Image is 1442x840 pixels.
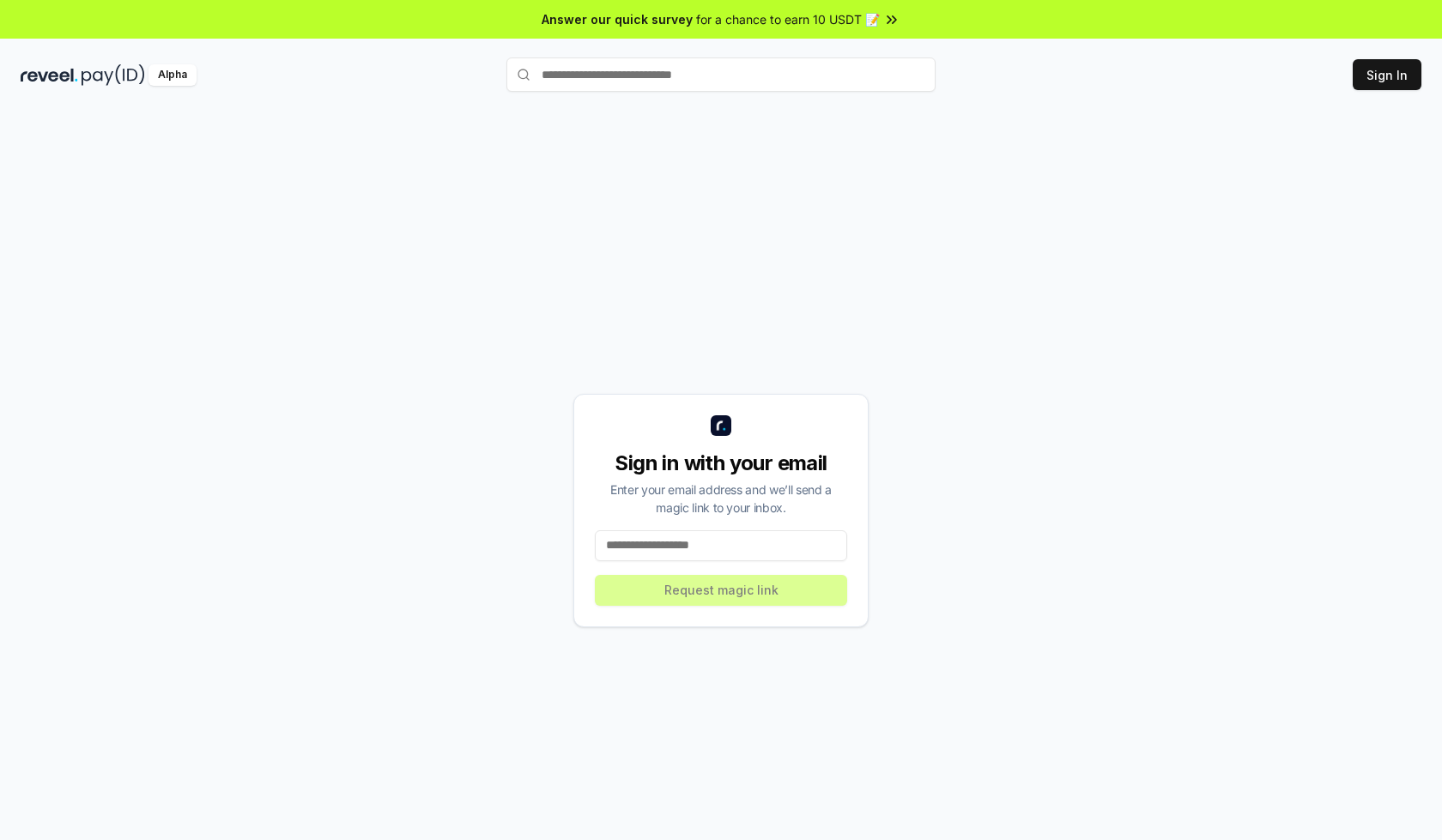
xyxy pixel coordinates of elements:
[595,480,847,517] div: Enter your email address and we’ll send a magic link to your inbox.
[542,10,693,28] span: Answer our quick survey
[148,64,197,86] div: Alpha
[21,64,78,86] img: reveel_dark
[1353,59,1421,90] button: Sign In
[595,450,847,477] div: Sign in with your email
[711,415,731,436] img: logo_small
[696,10,880,28] span: for a chance to earn 10 USDT 📝
[82,64,145,86] img: pay_id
